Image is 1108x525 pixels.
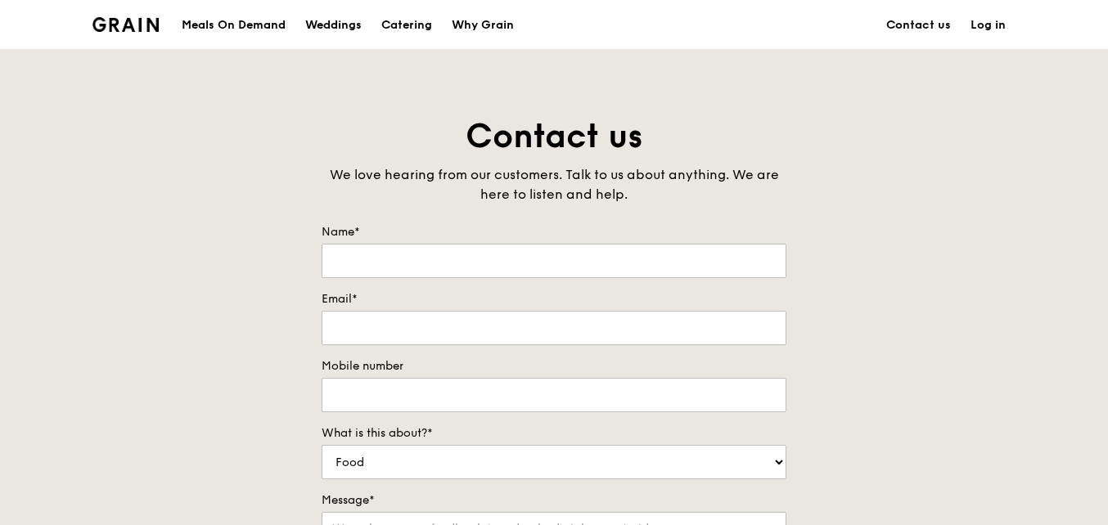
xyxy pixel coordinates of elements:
div: Catering [381,1,432,50]
label: Name* [322,224,786,240]
label: What is this about?* [322,425,786,442]
a: Contact us [876,1,961,50]
h1: Contact us [322,114,786,159]
div: We love hearing from our customers. Talk to us about anything. We are here to listen and help. [322,165,786,204]
div: Weddings [305,1,362,50]
label: Message* [322,492,786,509]
a: Why Grain [442,1,524,50]
div: Meals On Demand [182,1,286,50]
label: Mobile number [322,358,786,375]
div: Why Grain [452,1,514,50]
a: Catering [372,1,442,50]
label: Email* [322,291,786,307]
a: Log in [961,1,1016,50]
img: Grain [92,17,159,32]
a: Weddings [295,1,372,50]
